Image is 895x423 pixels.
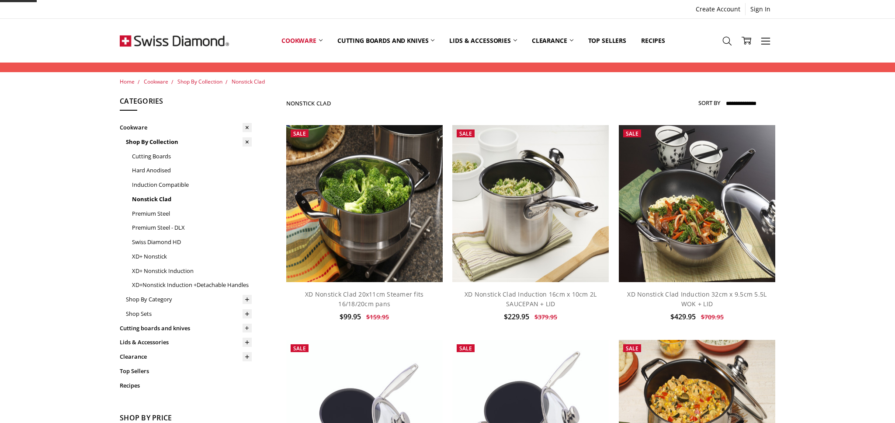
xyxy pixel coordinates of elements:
[120,120,252,135] a: Cookware
[366,313,389,321] span: $159.95
[293,345,306,352] span: Sale
[330,21,442,60] a: Cutting boards and knives
[126,135,252,149] a: Shop By Collection
[691,3,745,15] a: Create Account
[132,264,252,278] a: XD+ Nonstick Induction
[286,100,331,107] h1: Nonstick Clad
[459,345,472,352] span: Sale
[132,163,252,178] a: Hard Anodised
[132,192,252,206] a: Nonstick Clad
[232,78,265,85] a: Nonstick Clad
[670,312,696,322] span: $429.95
[340,312,361,322] span: $99.95
[132,278,252,292] a: XD+Nonstick Induction +Detachable Handles
[177,78,222,85] a: Shop By Collection
[132,249,252,264] a: XD+ Nonstick
[132,178,252,192] a: Induction Compatible
[120,96,252,111] h5: Categories
[274,21,330,60] a: Cookware
[746,3,775,15] a: Sign In
[627,290,767,308] a: XD Nonstick Clad Induction 32cm x 9.5cm 5.5L WOK + LID
[144,78,168,85] a: Cookware
[132,149,252,164] a: Cutting Boards
[132,235,252,249] a: Swiss Diamond HD
[581,21,634,60] a: Top Sellers
[626,130,638,137] span: Sale
[524,21,581,60] a: Clearance
[698,96,720,110] label: Sort By
[120,335,252,350] a: Lids & Accessories
[132,220,252,235] a: Premium Steel - DLX
[634,21,673,60] a: Recipes
[619,125,775,282] img: XD Nonstick Clad Induction 32cm x 9.5cm 5.5L WOK + LID
[293,130,306,137] span: Sale
[442,21,524,60] a: Lids & Accessories
[465,290,597,308] a: XD Nonstick Clad Induction 16cm x 10cm 2L SAUCEPAN + LID
[120,378,252,393] a: Recipes
[701,313,724,321] span: $709.95
[120,78,135,85] a: Home
[534,313,557,321] span: $379.95
[459,130,472,137] span: Sale
[120,364,252,378] a: Top Sellers
[126,292,252,307] a: Shop By Category
[286,125,443,282] img: XD Nonstick Clad 20x11cm Steamer fits 16/18/20cm pans
[452,125,609,282] img: XD Nonstick Clad Induction 16cm x 10cm 2L SAUCEPAN + LID
[126,307,252,321] a: Shop Sets
[305,290,423,308] a: XD Nonstick Clad 20x11cm Steamer fits 16/18/20cm pans
[120,321,252,336] a: Cutting boards and knives
[120,19,229,63] img: Free Shipping On Every Order
[626,345,638,352] span: Sale
[120,350,252,364] a: Clearance
[132,206,252,221] a: Premium Steel
[504,312,529,322] span: $229.95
